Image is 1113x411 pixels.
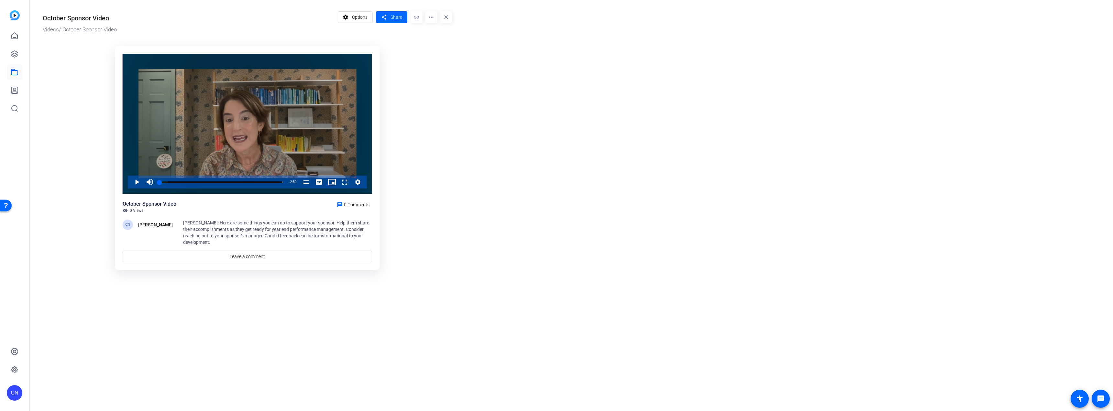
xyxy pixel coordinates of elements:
[425,11,437,23] mat-icon: more_horiz
[123,200,176,208] div: October Sponsor Video
[1076,395,1084,403] mat-icon: accessibility
[160,181,283,183] div: Progress Bar
[43,13,109,23] div: October Sponsor Video
[376,11,407,23] button: Share
[334,200,372,208] a: 0 Comments
[183,220,369,245] span: [PERSON_NAME]: Here are some things you can do to support your sponsor. Help them share their acc...
[123,220,133,230] div: CN
[1097,395,1105,403] mat-icon: message
[342,11,350,23] mat-icon: settings
[440,11,452,23] mat-icon: close
[411,11,422,23] mat-icon: link
[43,26,335,34] div: / October Sponsor Video
[337,202,343,208] mat-icon: chat
[10,10,20,20] img: blue-gradient.svg
[43,26,59,33] a: Videos
[123,208,128,213] mat-icon: visibility
[338,176,351,189] button: Fullscreen
[289,180,290,184] span: -
[130,176,143,189] button: Play
[123,54,372,194] div: Video Player
[230,253,265,260] span: Leave a comment
[325,176,338,189] button: Picture-in-Picture
[380,13,388,22] mat-icon: share
[138,221,173,229] div: [PERSON_NAME]
[290,180,296,184] span: 2:50
[300,176,313,189] button: Chapters
[7,385,22,401] div: CN
[391,14,402,21] span: Share
[338,11,373,23] button: Options
[352,11,368,23] span: Options
[344,202,369,207] span: 0 Comments
[143,176,156,189] button: Mute
[313,176,325,189] button: Captions
[123,251,372,262] a: Leave a comment
[130,208,143,213] span: 0 Views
